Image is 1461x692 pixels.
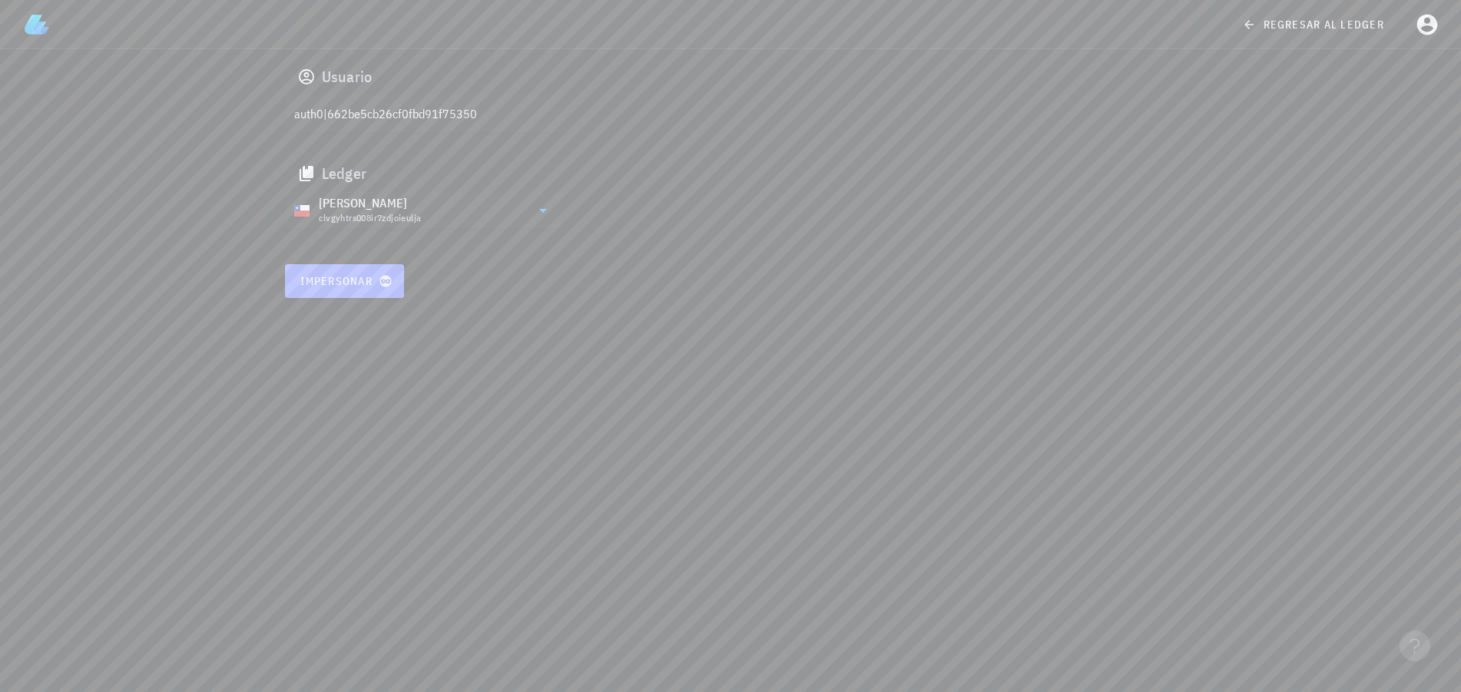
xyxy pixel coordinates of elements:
[300,274,389,288] span: Impersonar
[319,195,422,210] div: [PERSON_NAME]
[294,203,310,218] div: CLP-icon
[1233,11,1396,38] a: regresar al ledger
[285,264,405,298] button: Impersonar
[322,161,367,186] span: Ledger
[319,210,422,226] div: clvgyhtrs008ir7zdjoieulja
[322,65,373,89] span: Usuario
[1245,18,1384,31] span: regresar al ledger
[25,12,49,37] img: LedgiFi
[285,192,562,229] div: [PERSON_NAME] clvgyhtrs008ir7zdjoieulja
